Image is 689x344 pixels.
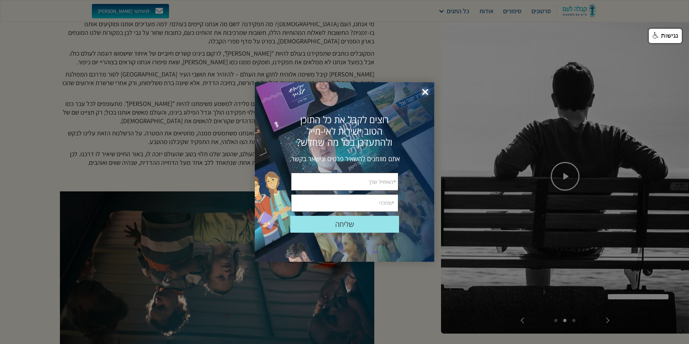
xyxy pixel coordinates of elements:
span: × [417,84,433,100]
div: שלח [290,216,399,233]
a: נגישות [649,29,682,43]
span: רוצים לקבל את כל התוכן הטוב ישירות לאי-מייל ולהתעדכן בכל מה שחדש? [297,113,392,148]
div: סגור פופאפ [410,84,433,93]
span: נגישות [661,32,678,39]
div: רוצים לקבל את כל התוכן הטוב ישירות לאי-מייל ולהתעדכן בכל מה שחדש? [290,114,399,148]
span: אתם מוזמנים להשאיר פרטים ונישאר בקשר. [290,154,400,163]
img: נגישות [653,32,659,39]
div: אתם מוזמנים להשאיר פרטים ונישאר בקשר. [287,154,402,163]
input: *סלולרי [291,194,398,212]
input: *האימייל שלך [291,173,398,191]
